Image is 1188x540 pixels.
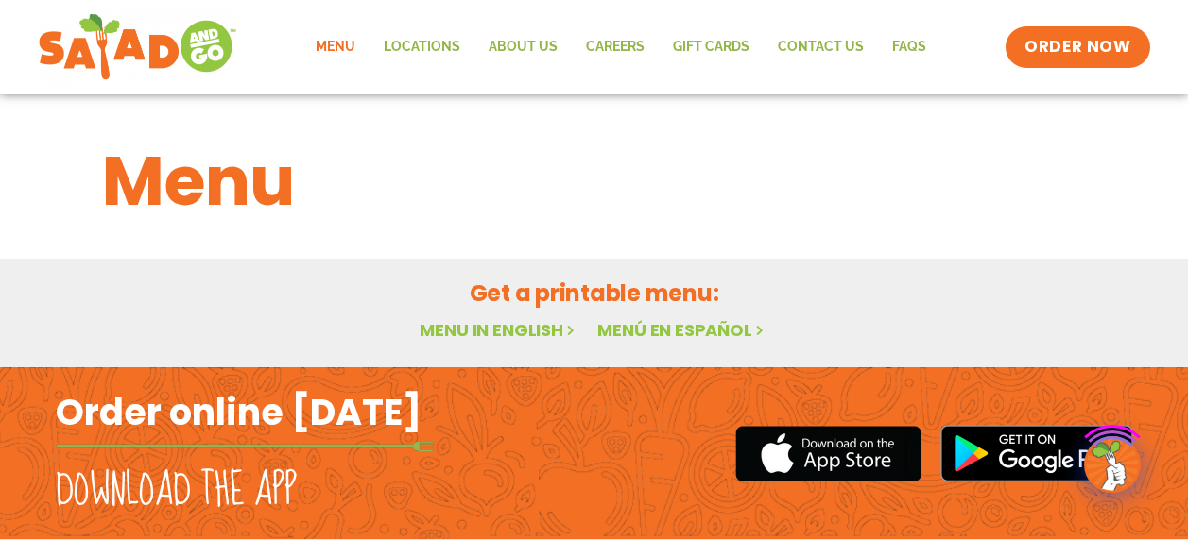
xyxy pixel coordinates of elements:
a: FAQs [878,25,940,69]
h2: Order online [DATE] [56,389,422,435]
h1: Menu [102,130,1087,232]
a: Menu in English [420,318,578,342]
nav: Menu [301,25,940,69]
img: fork [56,441,434,451]
a: Menú en español [597,318,767,342]
img: new-SAG-logo-768×292 [38,9,237,85]
a: Menu [301,25,370,69]
a: Contact Us [764,25,878,69]
a: Careers [572,25,659,69]
a: GIFT CARDS [659,25,764,69]
img: google_play [940,425,1133,481]
h2: Get a printable menu: [102,277,1087,310]
span: ORDER NOW [1024,36,1130,59]
h2: Download the app [56,464,297,517]
a: ORDER NOW [1006,26,1149,68]
img: appstore [735,423,921,484]
a: About Us [474,25,572,69]
a: Locations [370,25,474,69]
